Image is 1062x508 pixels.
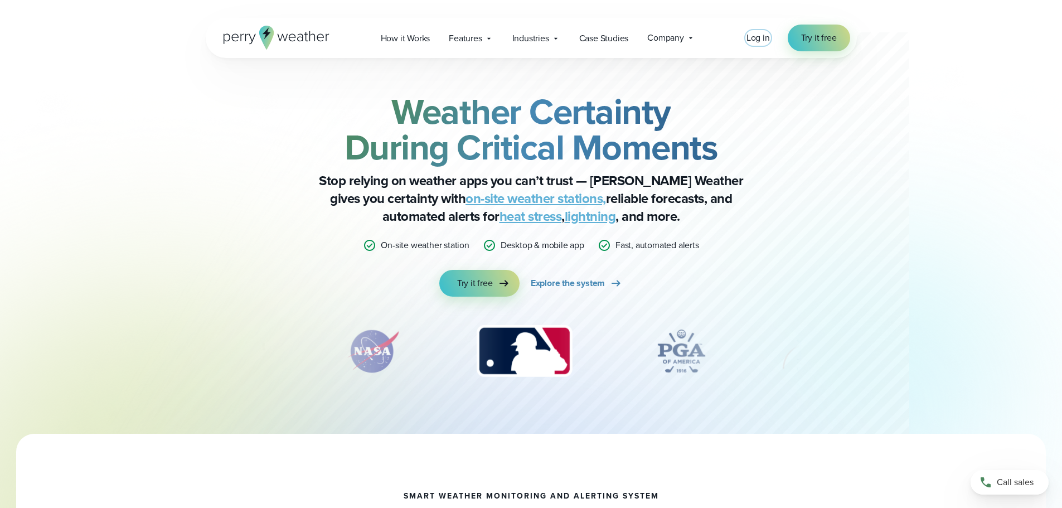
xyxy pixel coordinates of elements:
span: Try it free [801,31,837,45]
img: NASA.svg [334,323,412,379]
span: How it Works [381,32,430,45]
img: DPR-Construction.svg [779,323,869,379]
div: 4 of 12 [637,323,726,379]
a: Log in [746,31,770,45]
a: on-site weather stations, [465,188,606,209]
a: Call sales [971,470,1049,495]
span: Company [647,31,684,45]
strong: Weather Certainty During Critical Moments [345,85,718,173]
span: Call sales [997,476,1034,489]
a: How it Works [371,27,440,50]
span: Case Studies [579,32,629,45]
a: Try it free [439,270,520,297]
img: Turner-Construction_1.svg [122,323,280,379]
a: Explore the system [531,270,623,297]
div: 2 of 12 [334,323,412,379]
div: 1 of 12 [122,323,280,379]
h1: smart weather monitoring and alerting system [404,492,659,501]
a: heat stress [500,206,562,226]
span: Log in [746,31,770,44]
img: MLB.svg [465,323,583,379]
span: Explore the system [531,277,605,290]
p: Stop relying on weather apps you can’t trust — [PERSON_NAME] Weather gives you certainty with rel... [308,172,754,225]
span: Industries [512,32,549,45]
p: Desktop & mobile app [501,239,584,252]
div: 5 of 12 [779,323,869,379]
span: Features [449,32,482,45]
div: slideshow [261,323,801,385]
a: lightning [565,206,616,226]
a: Case Studies [570,27,638,50]
a: Try it free [788,25,850,51]
div: 3 of 12 [465,323,583,379]
p: Fast, automated alerts [615,239,699,252]
img: PGA.svg [637,323,726,379]
span: Try it free [457,277,493,290]
p: On-site weather station [381,239,469,252]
